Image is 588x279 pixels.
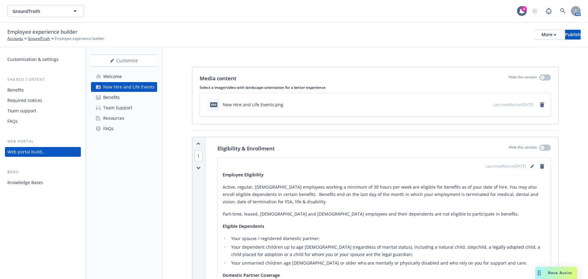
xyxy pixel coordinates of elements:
li: Your unmarried children age [DEMOGRAPHIC_DATA] or older who are mentally or physically disabled a... [229,259,546,267]
span: Last modified on [DATE] [493,102,533,107]
span: Employee experience builder [7,28,77,36]
div: Benji [5,169,81,175]
a: Accounts [7,36,23,41]
div: Welcome [103,72,122,81]
a: remove [538,101,546,108]
div: Team Support [103,103,132,113]
div: Benefits [7,85,24,95]
a: Web portal builder [5,147,81,157]
a: GroundTruth [28,36,50,41]
p: Select a image/video with landscape orientation for a better experience [200,85,551,90]
div: Knowledge Bases [7,178,43,187]
button: More [534,30,564,40]
div: New Hire and Life Events [103,82,155,92]
a: Search [557,5,569,17]
a: Report a Bug [543,5,555,17]
strong: Employee Eligibility [223,172,264,178]
div: Customize [91,55,157,66]
li: Your dependent children up to age [DEMOGRAPHIC_DATA] (regardless of marital status), including a ... [229,243,546,258]
a: FAQs [91,124,157,134]
span: png [210,102,217,107]
a: New Hire and Life Events [91,82,157,92]
strong: Domestic Partner Coverage [223,272,280,278]
span: GroundTruth [13,8,66,14]
a: remove [538,163,546,170]
span: Employee experience builder [55,36,104,41]
button: download file [476,101,481,108]
a: Resources [91,113,157,123]
button: 1 [194,153,202,159]
p: Eligibility & Enrollment [217,145,275,153]
div: Team support [7,106,36,116]
div: Drag to move [535,267,543,279]
div: New Hire and Life Events.png [223,101,283,108]
li: Your spouse / registered domestic partner; [229,235,546,242]
div: 8 [521,6,527,12]
a: Welcome [91,72,157,81]
a: Team Support [91,103,157,113]
p: Part-time, leased, [DEMOGRAPHIC_DATA] and [DEMOGRAPHIC_DATA] employees and their dependents are n... [223,210,546,218]
div: Shared content [5,77,81,83]
div: Customization & settings [7,55,58,64]
div: FAQs [7,116,18,126]
p: Hide this section [509,74,537,82]
div: Web portal builder [7,147,45,157]
button: Nova Assist [535,267,577,279]
a: FAQs [5,116,81,126]
a: Benefits [5,85,81,95]
button: Customize [91,55,157,67]
a: Benefits [91,92,157,102]
div: Web portal [5,138,81,145]
a: Customization & settings [5,55,81,64]
div: Benefits [103,92,120,102]
span: 1 [194,150,202,161]
p: Media content [200,74,236,82]
button: preview file [485,101,491,108]
p: Active, regular, [DEMOGRAPHIC_DATA] employees working a minimum of 30 hours per week are eligible... [223,183,546,205]
button: GroundTruth [7,5,84,17]
span: Last modified on [DATE] [486,164,526,169]
button: Publish [565,30,581,40]
a: Required notices [5,96,81,105]
span: Nova Assist [548,270,572,275]
a: editPencil [529,163,536,170]
a: Start snowing [529,5,541,17]
div: More [541,30,556,39]
a: Knowledge Bases [5,178,81,187]
div: Resources [103,113,124,123]
div: FAQs [103,124,114,134]
strong: Eligible Dependents [223,223,264,229]
div: Required notices [7,96,42,105]
p: Hide this section [509,145,537,153]
a: Team support [5,106,81,116]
